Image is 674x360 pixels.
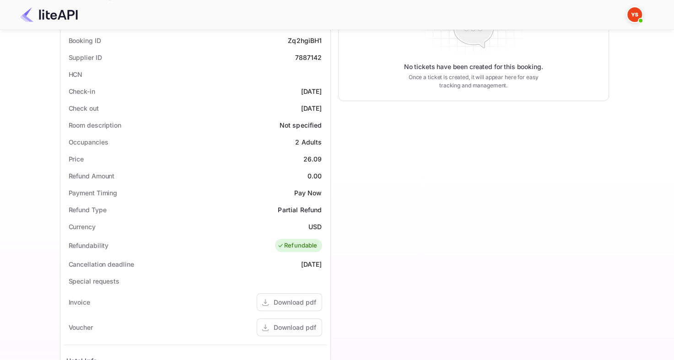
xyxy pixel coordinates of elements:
div: Zq2hgiBH1 [288,36,322,45]
div: Refundability [69,241,109,250]
div: Currency [69,222,96,231]
div: Occupancies [69,137,108,147]
div: HCN [69,70,83,79]
div: Room description [69,120,121,130]
div: [DATE] [301,259,322,269]
div: Supplier ID [69,53,102,62]
div: Refund Amount [69,171,115,181]
div: Price [69,154,84,164]
div: Refund Type [69,205,107,215]
div: 2 Adults [295,137,322,147]
p: Once a ticket is created, it will appear here for easy tracking and management. [401,73,546,90]
div: Check out [69,103,99,113]
img: Yandex Support [627,7,642,22]
div: Special requests [69,276,119,286]
div: Download pdf [274,322,316,332]
div: Voucher [69,322,93,332]
div: [DATE] [301,86,322,96]
img: LiteAPI Logo [20,7,78,22]
div: Check-in [69,86,95,96]
div: Not specified [280,120,322,130]
div: Payment Timing [69,188,118,198]
div: Pay Now [294,188,322,198]
div: Download pdf [274,297,316,307]
div: Partial Refund [278,205,322,215]
div: Invoice [69,297,90,307]
div: Refundable [277,241,318,250]
div: 7887142 [295,53,322,62]
div: Booking ID [69,36,101,45]
div: 0.00 [307,171,322,181]
div: Cancellation deadline [69,259,134,269]
p: No tickets have been created for this booking. [404,62,543,71]
div: USD [308,222,322,231]
div: [DATE] [301,103,322,113]
div: 26.09 [303,154,322,164]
